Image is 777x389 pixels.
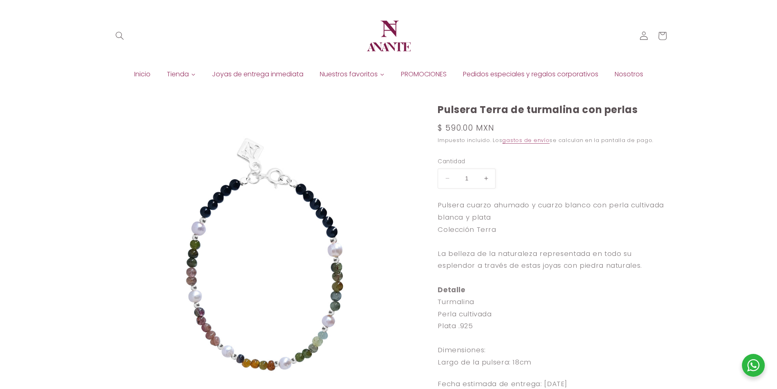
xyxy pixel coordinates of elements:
[438,321,473,331] span: Plata .925
[455,68,607,80] a: Pedidos especiales y regalos corporativos
[502,137,549,144] a: gastos de envío
[438,199,667,368] p: La belleza de la naturaleza representada en todo su esplendor a través de estas joyas con piedra ...
[438,122,494,134] span: $ 590.00 MXN
[204,68,312,80] a: Joyas de entrega inmediata
[438,297,474,307] span: Turmalina
[312,68,393,80] a: Nuestros favoritos
[438,225,496,234] span: Colección Terra
[438,103,667,116] h1: Pulsera Terra de turmalina con perlas
[393,68,455,80] a: PROMOCIONES
[110,27,129,45] summary: Búsqueda
[134,70,151,79] span: Inicio
[364,11,413,60] img: Anante Joyería | Diseño en plata y oro
[438,357,531,367] span: Largo de la pulsera: 18cm
[167,70,189,79] span: Tienda
[361,8,416,64] a: Anante Joyería | Diseño en plata y oro
[438,200,664,222] span: Pulsera cuarzo ahumado y cuarzo blanco con perla cultivada blanca y plata
[615,70,643,79] span: Nosotros
[438,309,491,319] span: Perla cultivada
[212,70,303,79] span: Joyas de entrega inmediata
[320,70,378,79] span: Nuestros favoritos
[438,285,465,295] strong: Detalle
[607,68,651,80] a: Nosotros
[463,70,598,79] span: Pedidos especiales y regalos corporativos
[438,379,667,388] p: Fecha estimada de entrega: [DATE]
[438,158,626,166] label: Cantidad
[159,68,204,80] a: Tienda
[126,68,159,80] a: Inicio
[438,136,667,145] div: Impuesto incluido. Los se calculan en la pantalla de pago.
[401,70,447,79] span: PROMOCIONES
